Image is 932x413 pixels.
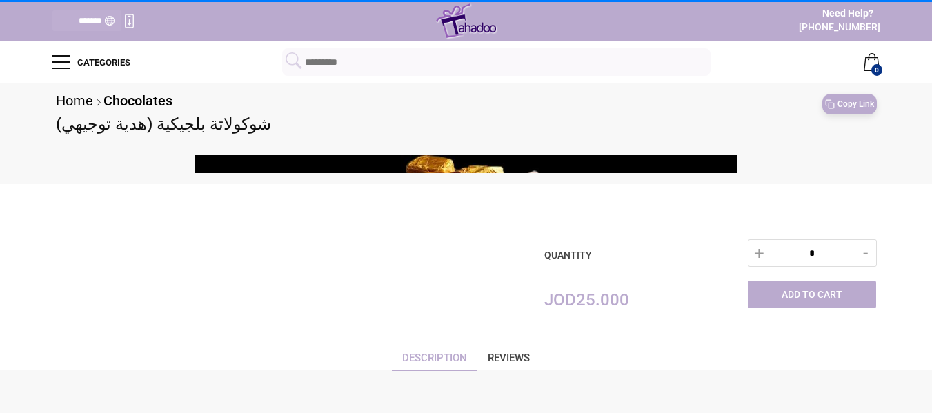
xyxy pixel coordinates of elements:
div: Install The App [121,12,138,29]
a: Categories [52,41,130,83]
a: [PHONE_NUMBER] [799,21,880,32]
h1: شوكولاتة بلجيكية (هدية توجيهي) [56,114,877,134]
strong: Quantity [544,250,592,261]
span: JOD25.000 [544,290,629,310]
a: Description [392,350,477,371]
a: Need Help? [822,7,873,19]
div: + [751,240,767,268]
a: 0 [863,41,880,83]
a: Reviews [477,350,540,371]
div: - [857,240,873,268]
strong: 0 [871,64,882,76]
button: Copy Link [822,94,877,114]
a: Chocolates [103,92,172,109]
a: Add to Cart [748,281,877,308]
img: LOGO [436,3,496,38]
a: Home [56,92,93,109]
